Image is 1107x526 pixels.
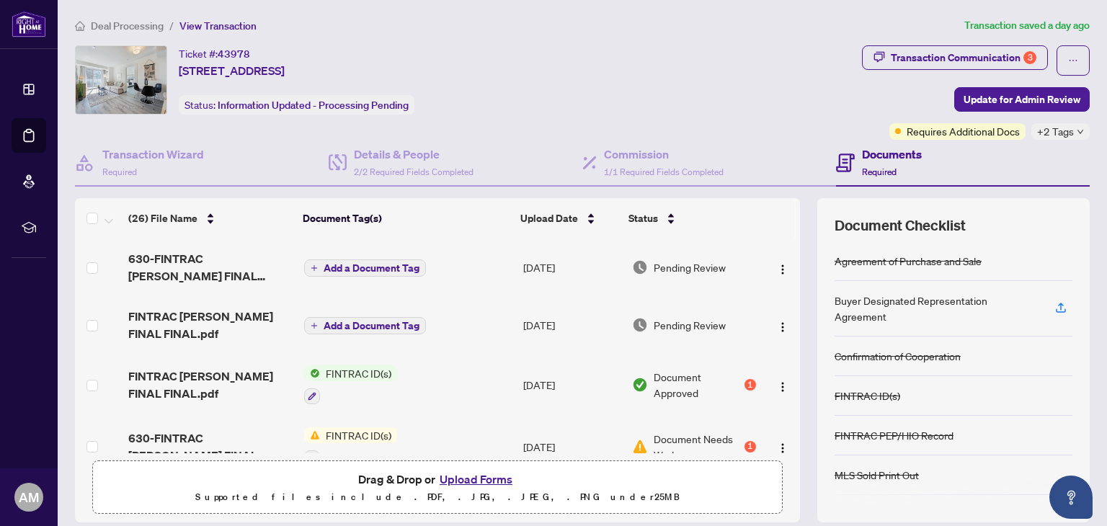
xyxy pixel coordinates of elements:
[311,264,318,272] span: plus
[964,17,1090,34] article: Transaction saved a day ago
[835,293,1038,324] div: Buyer Designated Representation Agreement
[517,239,626,296] td: [DATE]
[75,21,85,31] span: home
[862,45,1048,70] button: Transaction Communication3
[654,369,742,401] span: Document Approved
[12,11,46,37] img: logo
[304,427,397,466] button: Status IconFINTRAC ID(s)
[835,388,900,404] div: FINTRAC ID(s)
[354,146,474,163] h4: Details & People
[654,317,726,333] span: Pending Review
[354,166,474,177] span: 2/2 Required Fields Completed
[632,317,648,333] img: Document Status
[169,17,174,34] li: /
[954,87,1090,112] button: Update for Admin Review
[91,19,164,32] span: Deal Processing
[1068,55,1078,66] span: ellipsis
[297,198,515,239] th: Document Tag(s)
[771,256,794,279] button: Logo
[632,439,648,455] img: Document Status
[771,373,794,396] button: Logo
[1037,123,1074,140] span: +2 Tags
[628,210,658,226] span: Status
[891,46,1036,69] div: Transaction Communication
[777,442,788,454] img: Logo
[128,250,292,285] span: 630-FINTRAC [PERSON_NAME] FINAL FINAL final.pdf
[304,365,397,404] button: Status IconFINTRAC ID(s)
[517,296,626,354] td: [DATE]
[304,365,320,381] img: Status Icon
[907,123,1020,139] span: Requires Additional Docs
[835,427,953,443] div: FINTRAC PEP/HIO Record
[777,321,788,333] img: Logo
[218,99,409,112] span: Information Updated - Processing Pending
[102,166,137,177] span: Required
[320,365,397,381] span: FINTRAC ID(s)
[304,316,426,335] button: Add a Document Tag
[777,381,788,393] img: Logo
[835,348,961,364] div: Confirmation of Cooperation
[179,62,285,79] span: [STREET_ADDRESS]
[1077,128,1084,135] span: down
[654,431,742,463] span: Document Needs Work
[179,95,414,115] div: Status:
[744,379,756,391] div: 1
[835,253,982,269] div: Agreement of Purchase and Sale
[604,146,724,163] h4: Commission
[835,215,966,236] span: Document Checklist
[964,88,1080,111] span: Update for Admin Review
[179,19,257,32] span: View Transaction
[632,259,648,275] img: Document Status
[128,429,292,464] span: 630-FINTRAC [PERSON_NAME] FINAL FINAL.pdf
[862,146,922,163] h4: Documents
[358,470,517,489] span: Drag & Drop or
[311,322,318,329] span: plus
[128,210,197,226] span: (26) File Name
[1049,476,1093,519] button: Open asap
[604,166,724,177] span: 1/1 Required Fields Completed
[102,489,773,506] p: Supported files include .PDF, .JPG, .JPEG, .PNG under 25 MB
[862,166,897,177] span: Required
[435,470,517,489] button: Upload Forms
[304,259,426,277] button: Add a Document Tag
[517,416,626,478] td: [DATE]
[1023,51,1036,64] div: 3
[179,45,250,62] div: Ticket #:
[218,48,250,61] span: 43978
[19,487,39,507] span: AM
[324,321,419,331] span: Add a Document Tag
[304,317,426,334] button: Add a Document Tag
[835,467,919,483] div: MLS Sold Print Out
[744,441,756,453] div: 1
[771,313,794,336] button: Logo
[623,198,757,239] th: Status
[324,263,419,273] span: Add a Document Tag
[632,377,648,393] img: Document Status
[128,367,292,402] span: FINTRAC [PERSON_NAME] FINAL FINAL.pdf
[304,427,320,443] img: Status Icon
[102,146,204,163] h4: Transaction Wizard
[93,461,782,514] span: Drag & Drop orUpload FormsSupported files include .PDF, .JPG, .JPEG, .PNG under25MB
[517,354,626,416] td: [DATE]
[777,264,788,275] img: Logo
[654,259,726,275] span: Pending Review
[520,210,578,226] span: Upload Date
[76,46,166,114] img: IMG-C12146554_1.jpg
[771,435,794,458] button: Logo
[128,308,292,342] span: FINTRAC [PERSON_NAME] FINAL FINAL.pdf
[123,198,297,239] th: (26) File Name
[320,427,397,443] span: FINTRAC ID(s)
[515,198,622,239] th: Upload Date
